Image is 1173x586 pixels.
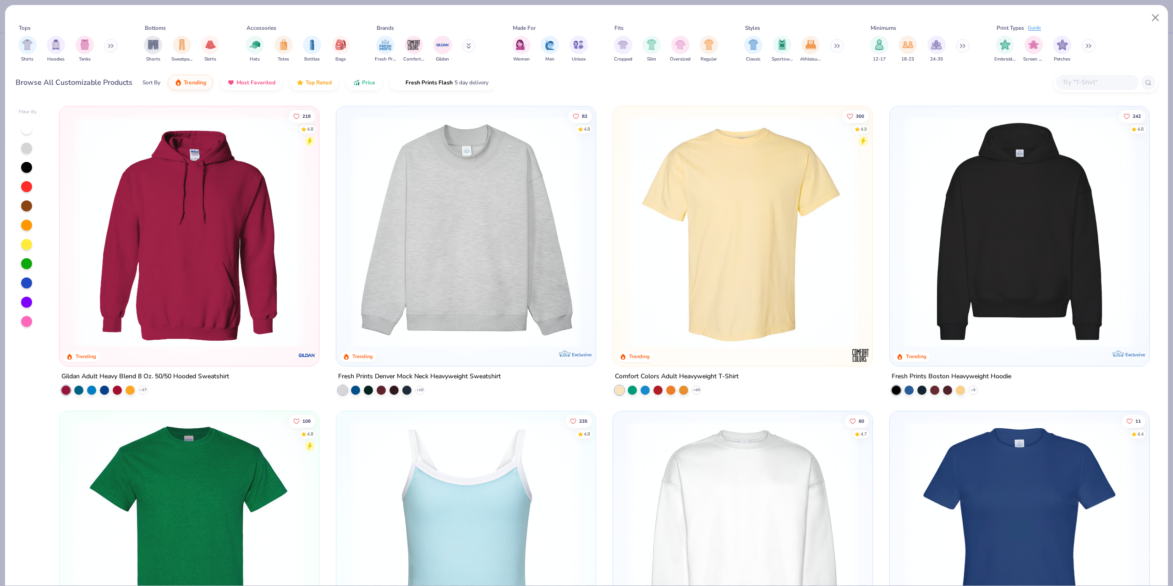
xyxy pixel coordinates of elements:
[1023,36,1044,63] button: filter button
[570,36,588,63] div: filter for Unisex
[289,110,316,122] button: Like
[436,56,449,63] span: Gildan
[61,371,229,382] div: Gildan Adult Heavy Blend 8 Oz. 50/50 Hooded Sweatshirt
[433,36,452,63] button: filter button
[700,36,718,63] div: filter for Regular
[930,56,943,63] span: 24-35
[1057,39,1068,50] img: Patches Image
[332,36,350,63] div: filter for Bags
[80,39,90,50] img: Tanks Image
[927,36,946,63] button: filter button
[407,38,421,52] img: Comfort Colors Image
[971,387,976,393] span: + 9
[148,39,159,50] img: Shorts Image
[47,36,65,63] button: filter button
[1133,114,1141,118] span: 242
[842,110,869,122] button: Like
[375,36,396,63] div: filter for Fresh Prints
[642,36,661,63] button: filter button
[335,56,346,63] span: Bags
[861,126,867,133] div: 4.9
[303,36,321,63] div: filter for Bottles
[568,110,592,122] button: Like
[874,39,884,50] img: 12-17 Image
[18,36,37,63] div: filter for Shirts
[584,431,590,437] div: 4.8
[79,56,91,63] span: Tanks
[175,79,182,86] img: trending.gif
[1028,24,1041,32] div: Guide
[406,79,453,86] span: Fresh Prints Flash
[338,371,501,382] div: Fresh Prints Denver Mock Neck Heavyweight Sweatshirt
[870,36,888,63] div: filter for 12-17
[1125,352,1145,358] span: Exclusive
[144,36,162,63] button: filter button
[69,116,310,348] img: 01756b78-01f6-4cc6-8d8a-3c30c1a0c8ac
[298,346,316,365] img: Gildan logo
[47,36,65,63] div: filter for Hoodies
[246,36,264,63] button: filter button
[545,39,555,50] img: Men Image
[899,116,1140,348] img: 91acfc32-fd48-4d6b-bdad-a4c1a30ac3fc
[274,36,293,63] div: filter for Totes
[670,36,691,63] div: filter for Oversized
[403,36,424,63] div: filter for Comfort Colors
[614,36,632,63] button: filter button
[47,56,65,63] span: Hoodies
[303,419,311,423] span: 108
[204,56,216,63] span: Skirts
[647,56,656,63] span: Slim
[201,36,219,63] div: filter for Skirts
[304,56,320,63] span: Bottles
[76,36,94,63] div: filter for Tanks
[246,36,264,63] div: filter for Hats
[227,79,235,86] img: most_fav.gif
[800,36,821,63] button: filter button
[873,56,886,63] span: 12-17
[51,39,61,50] img: Hoodies Image
[140,387,147,393] span: + 37
[146,56,160,63] span: Shorts
[278,56,289,63] span: Totes
[899,36,917,63] div: filter for 18-23
[303,36,321,63] button: filter button
[545,56,554,63] span: Men
[748,39,759,50] img: Classic Image
[845,415,869,427] button: Like
[335,39,345,50] img: Bags Image
[572,56,586,63] span: Unisex
[417,387,423,393] span: + 10
[306,79,332,86] span: Top Rated
[171,36,192,63] button: filter button
[744,36,762,63] div: filter for Classic
[145,24,166,32] div: Bottoms
[772,36,793,63] div: filter for Sportswear
[856,114,864,118] span: 300
[745,24,760,32] div: Styles
[1135,419,1141,423] span: 11
[236,79,275,86] span: Most Favorited
[455,77,488,88] span: 5 day delivery
[332,36,350,63] button: filter button
[994,36,1015,63] div: filter for Embroidery
[618,39,628,50] img: Cropped Image
[579,419,587,423] span: 235
[362,79,375,86] span: Price
[670,56,691,63] span: Oversized
[19,109,37,116] div: Filter By
[693,387,700,393] span: + 60
[704,39,714,50] img: Regular Image
[1137,126,1144,133] div: 4.8
[516,39,526,50] img: Women Image
[220,75,282,90] button: Most Favorited
[861,431,867,437] div: 4.7
[512,36,531,63] div: filter for Women
[512,36,531,63] button: filter button
[1053,36,1071,63] button: filter button
[870,36,888,63] button: filter button
[433,36,452,63] div: filter for Gildan
[1028,39,1039,50] img: Screen Print Image
[16,77,132,88] div: Browse All Customizable Products
[1062,77,1132,88] input: Try "T-Shirt"
[614,24,624,32] div: Fits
